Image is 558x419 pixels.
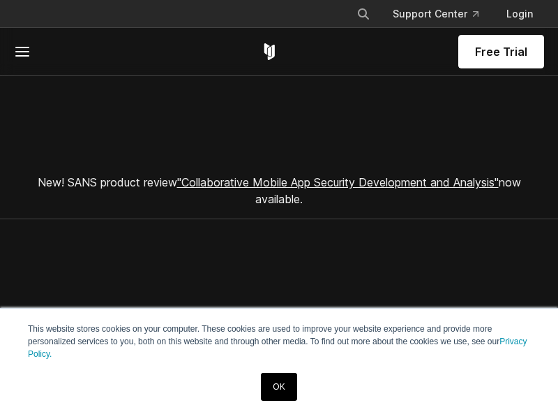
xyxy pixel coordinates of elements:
[28,323,530,360] p: This website stores cookies on your computer. These cookies are used to improve your website expe...
[351,1,376,27] button: Search
[261,373,296,401] a: OK
[38,175,521,206] span: New! SANS product review now available.
[495,1,544,27] a: Login
[261,43,278,60] a: Corellium Home
[458,35,544,68] a: Free Trial
[382,1,490,27] a: Support Center
[177,175,499,189] a: "Collaborative Mobile App Security Development and Analysis"
[345,1,544,27] div: Navigation Menu
[475,43,527,60] span: Free Trial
